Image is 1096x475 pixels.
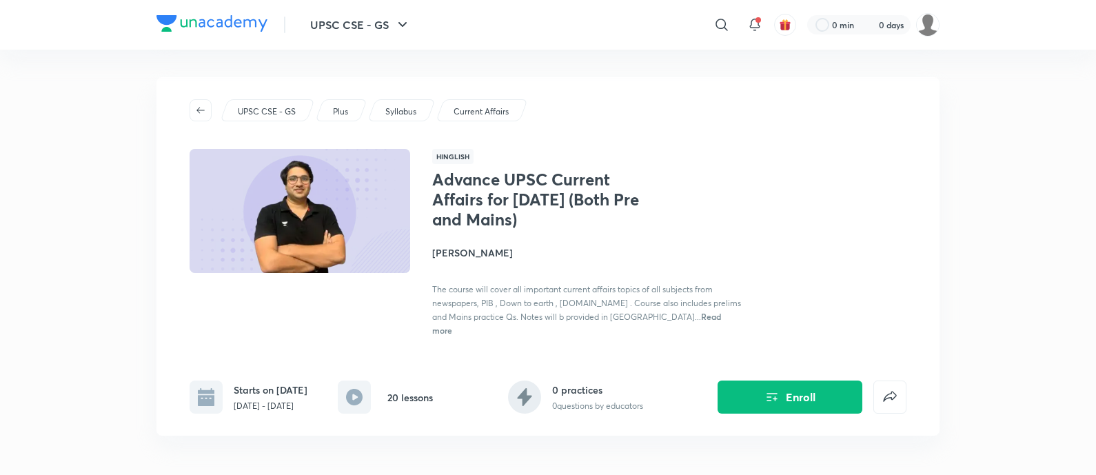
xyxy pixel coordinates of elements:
[236,105,298,118] a: UPSC CSE - GS
[552,400,643,412] p: 0 questions by educators
[333,105,348,118] p: Plus
[432,170,658,229] h1: Advance UPSC Current Affairs for [DATE] (Both Pre and Mains)
[432,284,741,322] span: The course will cover all important current affairs topics of all subjects from newspapers, PIB ,...
[187,148,412,274] img: Thumbnail
[387,390,433,405] h6: 20 lessons
[238,105,296,118] p: UPSC CSE - GS
[156,15,267,32] img: Company Logo
[432,149,474,164] span: Hinglish
[552,383,643,397] h6: 0 practices
[331,105,351,118] a: Plus
[779,19,791,31] img: avatar
[432,245,741,260] h4: [PERSON_NAME]
[302,11,419,39] button: UPSC CSE - GS
[454,105,509,118] p: Current Affairs
[718,381,862,414] button: Enroll
[234,400,307,412] p: [DATE] - [DATE]
[774,14,796,36] button: avatar
[916,13,940,37] img: Piali K
[234,383,307,397] h6: Starts on [DATE]
[385,105,416,118] p: Syllabus
[156,15,267,35] a: Company Logo
[451,105,511,118] a: Current Affairs
[383,105,419,118] a: Syllabus
[873,381,906,414] button: false
[862,18,876,32] img: streak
